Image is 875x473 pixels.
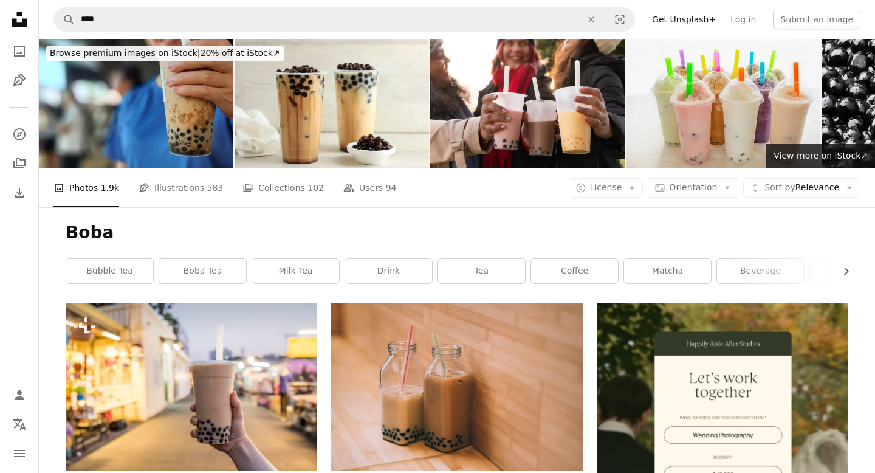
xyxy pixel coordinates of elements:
[66,222,848,244] h1: Boba
[7,39,32,63] a: Photos
[7,122,32,147] a: Explore
[766,144,875,168] a: View more on iStock↗
[66,303,317,471] img: A young woman is holding a plastic cup of bubble milk tea with a straw at a night market in Taiwa...
[50,48,200,58] span: Browse premium images on iStock |
[7,441,32,466] button: Menu
[624,259,711,283] a: matcha
[764,182,795,192] span: Sort by
[578,8,605,31] button: Clear
[345,259,432,283] a: drink
[717,259,804,283] a: beverage
[66,381,317,392] a: A young woman is holding a plastic cup of bubble milk tea with a straw at a night market in Taiwa...
[531,259,618,283] a: coffee
[605,8,634,31] button: Visual search
[159,259,246,283] a: boba tea
[386,181,397,195] span: 94
[648,178,738,198] button: Orientation
[242,168,324,207] a: Collections 102
[569,178,643,198] button: License
[207,181,224,195] span: 583
[139,168,223,207] a: Illustrations 583
[590,182,622,192] span: License
[331,381,582,392] a: two clear glass jars with straws
[669,182,717,192] span: Orientation
[7,383,32,407] a: Log in / Sign up
[235,39,429,168] img: Taiwan Milk Tea with Boba Bubble Pearl on Plastic Disposable Cup
[774,151,868,161] span: View more on iStock ↗
[307,181,324,195] span: 102
[39,39,291,68] a: Browse premium images on iStock|20% off at iStock↗
[50,48,280,58] span: 20% off at iStock ↗
[430,39,625,168] img: Young women holding bubble tea and smiling outdoors
[626,39,820,168] img: Group of bubble tea
[39,39,233,168] img: Asian Night Market Lifestyle
[743,178,860,198] button: Sort byRelevance
[7,68,32,92] a: Illustrations
[645,10,723,29] a: Get Unsplash+
[252,259,339,283] a: milk tea
[7,181,32,205] a: Download History
[331,303,582,470] img: two clear glass jars with straws
[438,259,525,283] a: tea
[7,151,32,176] a: Collections
[53,7,635,32] form: Find visuals sitewide
[7,412,32,437] button: Language
[66,259,153,283] a: bubble tea
[343,168,397,207] a: Users 94
[723,10,763,29] a: Log in
[773,10,860,29] button: Submit an image
[54,8,75,31] button: Search Unsplash
[764,182,839,194] span: Relevance
[835,259,848,283] button: scroll list to the right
